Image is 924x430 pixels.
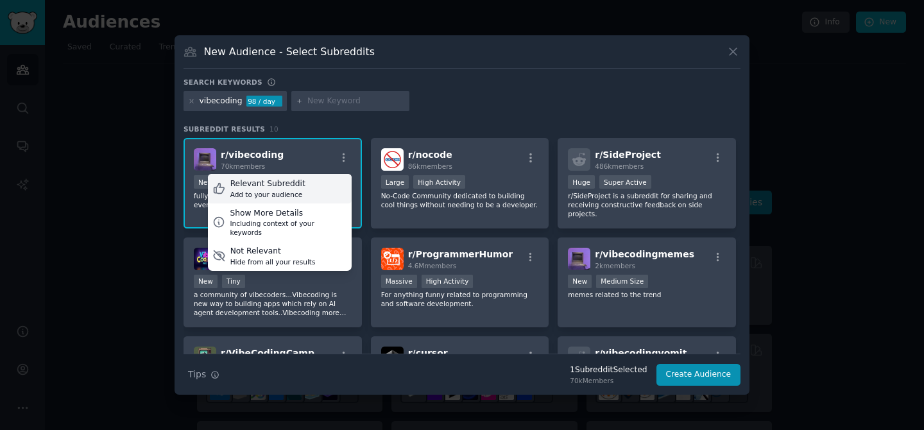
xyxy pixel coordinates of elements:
[194,148,216,171] img: vibecoding
[188,368,206,381] span: Tips
[381,191,539,209] p: No-Code Community dedicated to building cool things without needing to be a developer.
[200,96,243,107] div: vibecoding
[184,125,265,133] span: Subreddit Results
[194,290,352,317] p: a community of vibecoders...Vibecoding is new way to building apps which rely on AI agent develop...
[595,348,687,358] span: r/ vibecodingvomit
[230,246,316,257] div: Not Relevant
[596,275,648,288] div: Medium Size
[230,257,316,266] div: Hide from all your results
[230,190,305,199] div: Add to your audience
[194,191,352,209] p: fully give in to the vibes. forget that the code even exists.
[570,376,647,385] div: 70k Members
[194,248,216,270] img: vibecoding_hub
[222,275,245,288] div: Tiny
[568,275,592,288] div: New
[184,78,262,87] h3: Search keywords
[230,219,346,237] div: Including context of your keywords
[408,162,452,170] span: 86k members
[221,348,314,358] span: r/ VibeCodingCamp
[381,290,539,308] p: For anything funny related to programming and software development.
[194,275,218,288] div: New
[194,347,216,369] img: VibeCodingCamp
[221,150,284,160] span: r/ vibecoding
[269,125,278,133] span: 10
[307,96,405,107] input: New Keyword
[413,175,465,189] div: High Activity
[408,262,457,270] span: 4.6M members
[381,275,417,288] div: Massive
[381,347,404,369] img: cursor
[568,191,726,218] p: r/SideProject is a subreddit for sharing and receiving constructive feedback on side projects.
[230,208,346,219] div: Show More Details
[568,290,726,299] p: memes related to the trend
[194,175,218,189] div: New
[408,150,452,160] span: r/ nocode
[595,262,635,270] span: 2k members
[595,249,694,259] span: r/ vibecodingmemes
[599,175,651,189] div: Super Active
[595,150,661,160] span: r/ SideProject
[568,248,590,270] img: vibecodingmemes
[230,178,305,190] div: Relevant Subreddit
[595,162,644,170] span: 486k members
[221,162,265,170] span: 70k members
[381,175,409,189] div: Large
[656,364,741,386] button: Create Audience
[381,148,404,171] img: nocode
[184,363,224,386] button: Tips
[204,45,375,58] h3: New Audience - Select Subreddits
[408,249,513,259] span: r/ ProgrammerHumor
[381,248,404,270] img: ProgrammerHumor
[568,175,595,189] div: Huge
[246,96,282,107] div: 98 / day
[408,348,448,358] span: r/ cursor
[422,275,474,288] div: High Activity
[570,365,647,376] div: 1 Subreddit Selected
